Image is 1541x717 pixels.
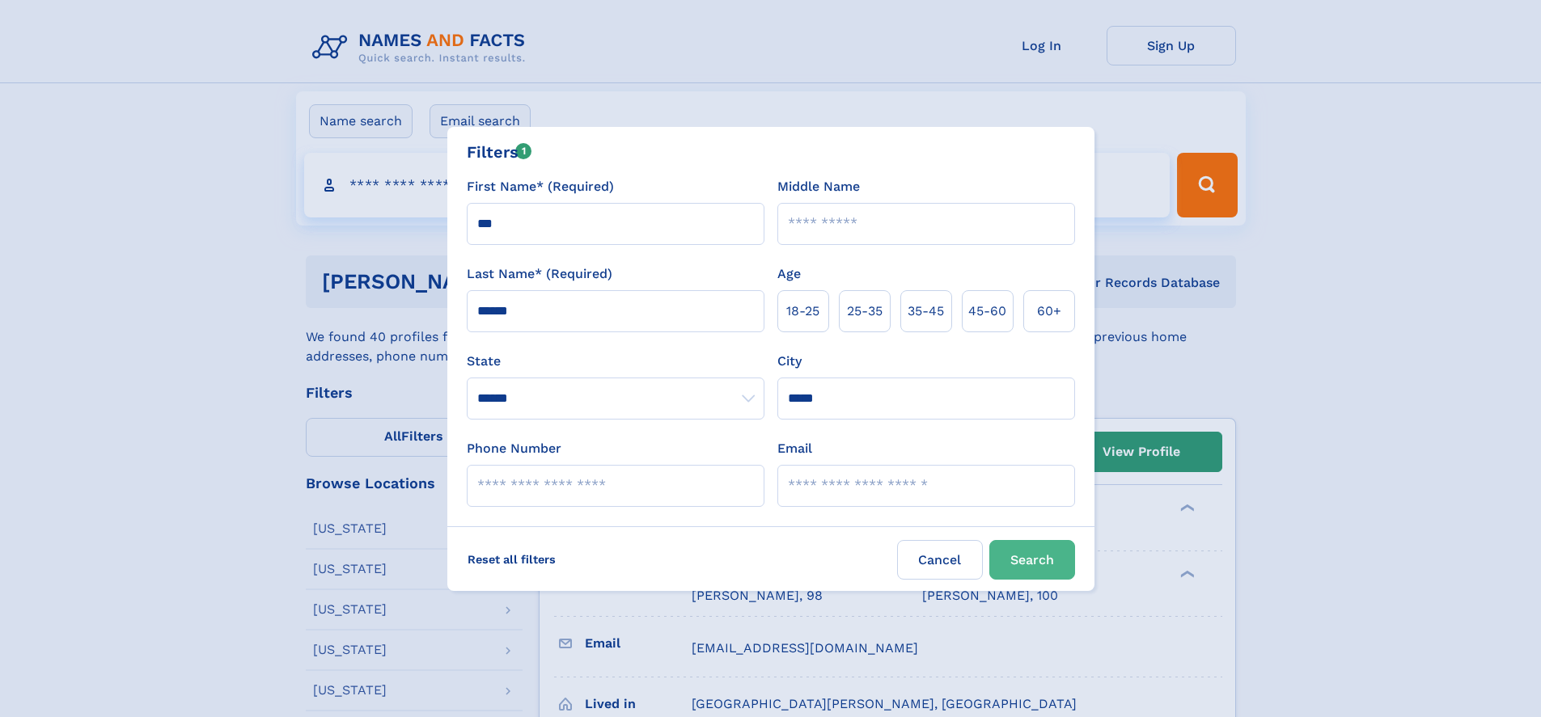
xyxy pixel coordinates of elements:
[847,302,883,321] span: 25‑35
[777,264,801,284] label: Age
[777,177,860,196] label: Middle Name
[989,540,1075,580] button: Search
[786,302,819,321] span: 18‑25
[467,264,612,284] label: Last Name* (Required)
[467,177,614,196] label: First Name* (Required)
[467,140,532,164] div: Filters
[457,540,566,579] label: Reset all filters
[968,302,1006,321] span: 45‑60
[467,439,561,458] label: Phone Number
[777,352,802,371] label: City
[908,302,944,321] span: 35‑45
[1037,302,1061,321] span: 60+
[897,540,983,580] label: Cancel
[777,439,812,458] label: Email
[467,352,764,371] label: State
